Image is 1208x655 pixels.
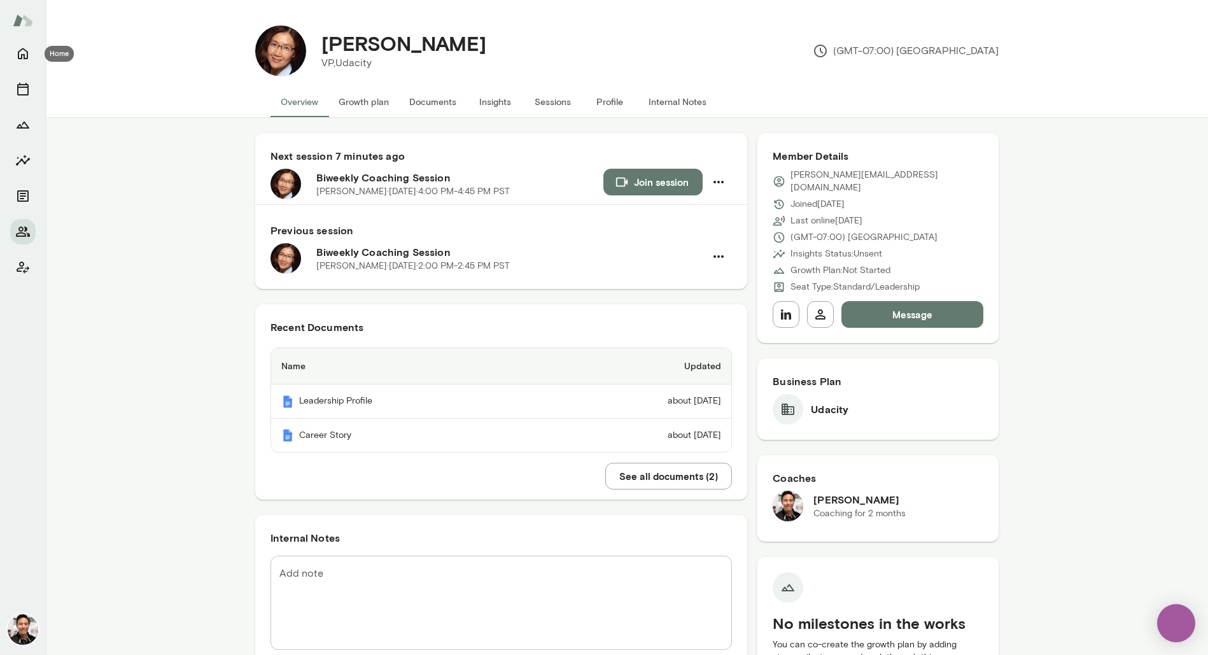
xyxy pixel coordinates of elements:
[524,87,581,117] button: Sessions
[841,301,983,328] button: Message
[321,55,486,71] p: VP, Udacity
[813,507,906,520] p: Coaching for 2 months
[773,491,803,521] img: Albert Villarde
[10,76,36,102] button: Sessions
[270,320,732,335] h6: Recent Documents
[270,87,328,117] button: Overview
[790,248,882,260] p: Insights Status: Unsent
[790,281,920,293] p: Seat Type: Standard/Leadership
[270,530,732,546] h6: Internal Notes
[811,402,848,417] h6: Udacity
[255,25,306,76] img: Vicky Xiao
[467,87,524,117] button: Insights
[790,215,862,227] p: Last online [DATE]
[13,8,33,32] img: Mento
[638,87,717,117] button: Internal Notes
[773,374,983,389] h6: Business Plan
[790,169,983,194] p: [PERSON_NAME][EMAIL_ADDRESS][DOMAIN_NAME]
[281,395,294,408] img: Mento | Coaching sessions
[45,46,74,62] div: Home
[270,148,732,164] h6: Next session 7 minutes ago
[270,223,732,238] h6: Previous session
[10,255,36,280] button: Client app
[813,492,906,507] h6: [PERSON_NAME]
[548,348,731,384] th: Updated
[548,419,731,453] td: about [DATE]
[281,429,294,442] img: Mento | Coaching sessions
[790,264,890,277] p: Growth Plan: Not Started
[773,470,983,486] h6: Coaches
[271,384,548,419] th: Leadership Profile
[10,183,36,209] button: Documents
[316,185,510,198] p: [PERSON_NAME] · [DATE] · 4:00 PM-4:45 PM PST
[790,231,938,244] p: (GMT-07:00) [GEOGRAPHIC_DATA]
[603,169,703,195] button: Join session
[790,198,845,211] p: Joined [DATE]
[8,614,38,645] img: Albert Villarde
[10,41,36,66] button: Home
[399,87,467,117] button: Documents
[10,219,36,244] button: Members
[316,244,705,260] h6: Biweekly Coaching Session
[328,87,399,117] button: Growth plan
[581,87,638,117] button: Profile
[321,31,486,55] h4: [PERSON_NAME]
[773,148,983,164] h6: Member Details
[773,613,983,633] h5: No milestones in the works
[548,384,731,419] td: about [DATE]
[10,148,36,173] button: Insights
[271,419,548,453] th: Career Story
[813,43,999,59] p: (GMT-07:00) [GEOGRAPHIC_DATA]
[316,170,603,185] h6: Biweekly Coaching Session
[316,260,510,272] p: [PERSON_NAME] · [DATE] · 2:00 PM-2:45 PM PST
[271,348,548,384] th: Name
[10,112,36,137] button: Growth Plan
[605,463,732,489] button: See all documents (2)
